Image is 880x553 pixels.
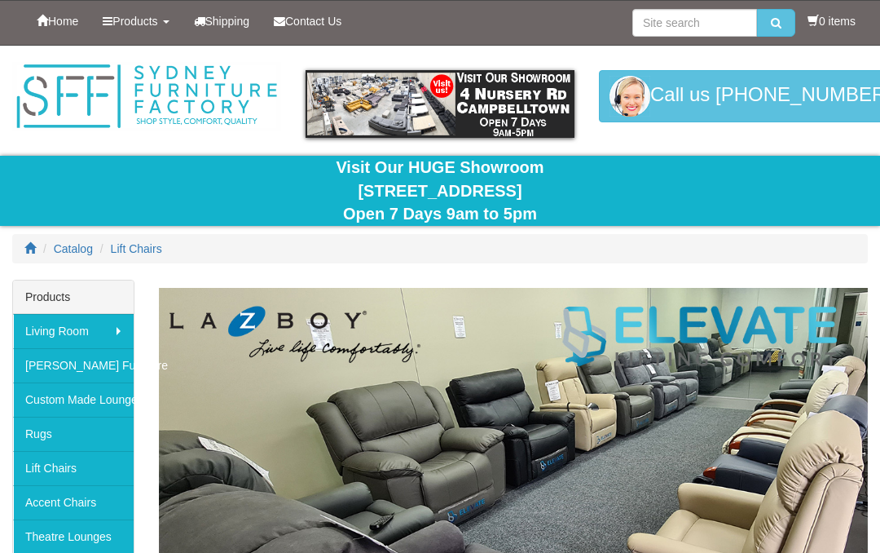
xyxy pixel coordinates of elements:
a: Home [24,1,90,42]
a: [PERSON_NAME] Furniture [13,348,134,383]
div: Visit Our HUGE Showroom [STREET_ADDRESS] Open 7 Days 9am to 5pm [12,156,868,226]
img: showroom.gif [306,70,574,138]
a: Catalog [54,242,93,255]
a: Contact Us [262,1,354,42]
a: Lift Chairs [111,242,162,255]
a: Shipping [182,1,262,42]
li: 0 items [807,13,856,29]
span: Home [48,15,78,28]
span: Contact Us [285,15,341,28]
img: Sydney Furniture Factory [12,62,281,131]
input: Site search [632,9,757,37]
span: Shipping [205,15,250,28]
a: Custom Made Lounges [13,383,134,417]
a: Lift Chairs [13,451,134,485]
span: Products [112,15,157,28]
a: Accent Chairs [13,485,134,520]
a: Rugs [13,417,134,451]
a: Products [90,1,181,42]
div: Products [13,281,134,314]
a: Living Room [13,314,134,348]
